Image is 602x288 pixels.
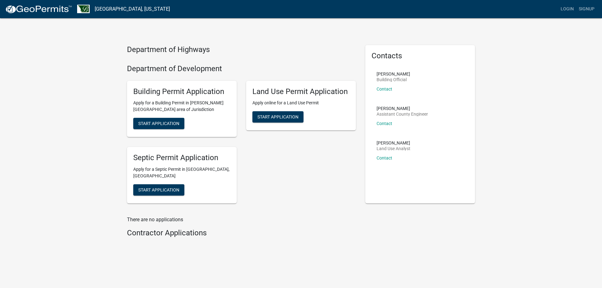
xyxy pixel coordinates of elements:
[133,100,230,113] p: Apply for a Building Permit in [PERSON_NAME][GEOGRAPHIC_DATA] area of Jurisdiction
[138,121,179,126] span: Start Application
[257,114,298,119] span: Start Application
[127,45,356,54] h4: Department of Highways
[127,228,356,238] h4: Contractor Applications
[127,228,356,240] wm-workflow-list-section: Contractor Applications
[127,216,356,223] p: There are no applications
[133,184,184,196] button: Start Application
[377,106,428,111] p: [PERSON_NAME]
[133,166,230,179] p: Apply for a Septic Permit in [GEOGRAPHIC_DATA], [GEOGRAPHIC_DATA]
[133,87,230,96] h5: Building Permit Application
[377,86,392,92] a: Contact
[558,3,576,15] a: Login
[133,118,184,129] button: Start Application
[127,64,356,73] h4: Department of Development
[377,121,392,126] a: Contact
[138,187,179,192] span: Start Application
[377,112,428,116] p: Assistant County Engineer
[252,100,350,106] p: Apply online for a Land Use Permit
[252,111,304,123] button: Start Application
[377,155,392,160] a: Contact
[133,153,230,162] h5: Septic Permit Application
[576,3,597,15] a: Signup
[77,5,90,13] img: Benton County, Minnesota
[372,51,469,60] h5: Contacts
[377,77,410,82] p: Building Official
[377,141,410,145] p: [PERSON_NAME]
[377,146,410,151] p: Land Use Analyst
[95,4,170,14] a: [GEOGRAPHIC_DATA], [US_STATE]
[377,72,410,76] p: [PERSON_NAME]
[252,87,350,96] h5: Land Use Permit Application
